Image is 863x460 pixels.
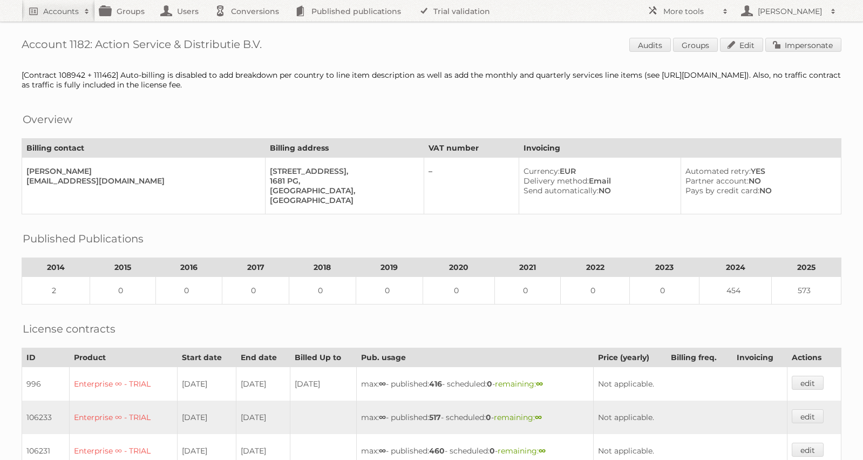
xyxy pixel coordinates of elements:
[22,277,90,305] td: 2
[685,166,832,176] div: YES
[289,258,356,277] th: 2018
[222,277,289,305] td: 0
[535,412,542,422] strong: ∞
[90,258,155,277] th: 2015
[772,258,841,277] th: 2025
[685,186,832,195] div: NO
[270,195,415,205] div: [GEOGRAPHIC_DATA]
[765,38,841,52] a: Impersonate
[178,401,236,434] td: [DATE]
[495,379,543,389] span: remaining:
[90,277,155,305] td: 0
[423,258,495,277] th: 2020
[685,186,759,195] span: Pays by credit card:
[270,166,415,176] div: [STREET_ADDRESS],
[629,38,671,52] a: Audits
[772,277,841,305] td: 573
[524,166,672,176] div: EUR
[236,401,290,434] td: [DATE]
[732,348,787,367] th: Invoicing
[667,348,732,367] th: Billing freq.
[495,258,560,277] th: 2021
[792,443,824,457] a: edit
[423,277,495,305] td: 0
[178,348,236,367] th: Start date
[23,111,72,127] h2: Overview
[357,367,594,401] td: max: - published: - scheduled: -
[630,277,699,305] td: 0
[593,348,666,367] th: Price (yearly)
[429,379,442,389] strong: 416
[22,139,266,158] th: Billing contact
[70,367,178,401] td: Enterprise ∞ - TRIAL
[494,412,542,422] span: remaining:
[524,176,672,186] div: Email
[560,258,630,277] th: 2022
[22,401,70,434] td: 106233
[536,379,543,389] strong: ∞
[519,139,841,158] th: Invoicing
[22,70,841,90] div: [Contract 108942 + 111462] Auto-billing is disabled to add breakdown per country to line item des...
[178,367,236,401] td: [DATE]
[673,38,718,52] a: Groups
[424,139,519,158] th: VAT number
[356,277,423,305] td: 0
[560,277,630,305] td: 0
[699,258,772,277] th: 2024
[236,348,290,367] th: End date
[379,412,386,422] strong: ∞
[236,367,290,401] td: [DATE]
[699,277,772,305] td: 454
[22,348,70,367] th: ID
[429,412,441,422] strong: 517
[787,348,841,367] th: Actions
[70,348,178,367] th: Product
[593,401,787,434] td: Not applicable.
[23,231,144,247] h2: Published Publications
[487,379,492,389] strong: 0
[155,258,222,277] th: 2016
[792,376,824,390] a: edit
[23,321,115,337] h2: License contracts
[379,379,386,389] strong: ∞
[289,277,356,305] td: 0
[630,258,699,277] th: 2023
[379,446,386,456] strong: ∞
[357,348,594,367] th: Pub. usage
[26,166,256,176] div: [PERSON_NAME]
[490,446,495,456] strong: 0
[755,6,825,17] h2: [PERSON_NAME]
[290,367,357,401] td: [DATE]
[26,176,256,186] div: [EMAIL_ADDRESS][DOMAIN_NAME]
[685,176,832,186] div: NO
[424,158,519,214] td: –
[22,367,70,401] td: 996
[270,186,415,195] div: [GEOGRAPHIC_DATA],
[357,401,594,434] td: max: - published: - scheduled: -
[70,401,178,434] td: Enterprise ∞ - TRIAL
[290,348,357,367] th: Billed Up to
[155,277,222,305] td: 0
[524,176,589,186] span: Delivery method:
[593,367,787,401] td: Not applicable.
[270,176,415,186] div: 1681 PG,
[720,38,763,52] a: Edit
[265,139,424,158] th: Billing address
[356,258,423,277] th: 2019
[486,412,491,422] strong: 0
[685,166,751,176] span: Automated retry:
[495,277,560,305] td: 0
[663,6,717,17] h2: More tools
[22,38,841,54] h1: Account 1182: Action Service & Distributie B.V.
[222,258,289,277] th: 2017
[429,446,445,456] strong: 460
[43,6,79,17] h2: Accounts
[539,446,546,456] strong: ∞
[685,176,749,186] span: Partner account:
[524,166,560,176] span: Currency:
[22,258,90,277] th: 2014
[524,186,599,195] span: Send automatically:
[792,409,824,423] a: edit
[524,186,672,195] div: NO
[498,446,546,456] span: remaining:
